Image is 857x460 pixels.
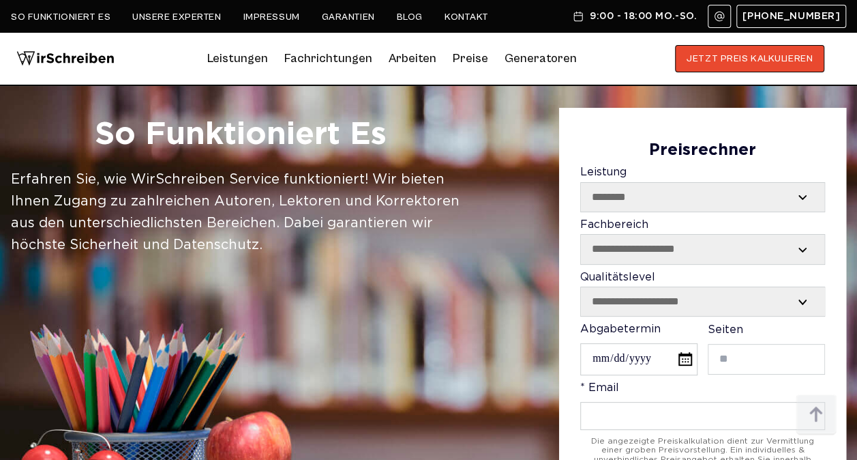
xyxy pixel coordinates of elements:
[742,11,840,22] span: [PHONE_NUMBER]
[580,219,825,265] label: Fachbereich
[11,115,470,156] h1: So Funktioniert Es
[580,343,697,375] input: Abgabetermin
[581,235,824,263] select: Fachbereich
[796,394,837,435] img: button top
[581,183,824,212] select: Leistung
[11,169,470,256] div: Erfahren Sie, wie WirSchreiben Service funktioniert! Wir bieten Ihnen Zugang zu zahlreichen Autor...
[675,45,824,72] button: JETZT PREIS KALKULIEREN
[207,48,268,70] a: Leistungen
[445,12,489,23] a: Kontakt
[580,272,825,317] label: Qualitätslevel
[580,402,825,430] input: * Email
[580,382,825,429] label: * Email
[505,48,577,70] a: Generatoren
[243,12,300,23] a: Impressum
[590,11,697,22] span: 9:00 - 18:00 Mo.-So.
[580,324,697,375] label: Abgabetermin
[132,12,221,23] a: Unsere Experten
[16,45,115,72] img: logo wirschreiben
[322,12,375,23] a: Garantien
[714,11,725,22] img: Email
[284,48,372,70] a: Fachrichtungen
[397,12,423,23] a: Blog
[736,5,846,28] a: [PHONE_NUMBER]
[572,11,584,22] img: Schedule
[453,51,488,66] a: Preise
[580,141,825,160] div: Preisrechner
[581,287,825,316] select: Qualitätslevel
[389,48,436,70] a: Arbeiten
[11,12,110,23] a: So funktioniert es
[580,167,825,212] label: Leistung
[708,325,743,335] span: Seiten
